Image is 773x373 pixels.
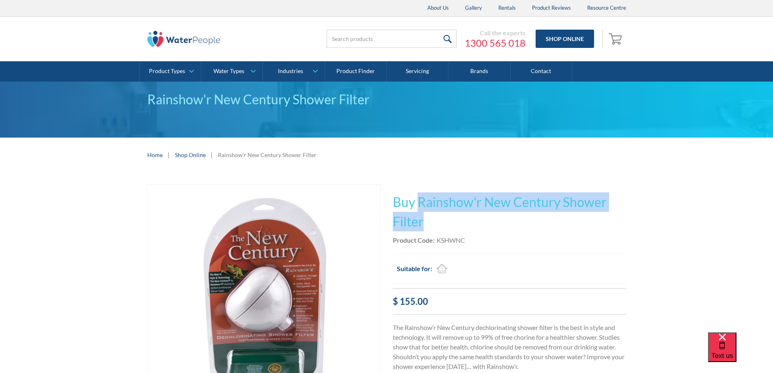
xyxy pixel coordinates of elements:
div: Rainshow'r New Century Shower Filter [218,151,317,159]
div: | [167,150,171,160]
a: Brands [448,61,510,82]
div: KSHWNC [437,235,465,245]
div: | [210,150,214,160]
div: Water Types [213,68,244,75]
h1: Buy Rainshow'r New Century Shower Filter [393,192,626,231]
h2: Suitable for: [397,264,432,274]
strong: Product Code: [393,236,435,244]
a: Industries [263,61,324,82]
a: Open empty cart [607,29,626,49]
a: 1300 565 018 [465,37,525,49]
div: Call the experts [465,29,525,37]
a: Water Types [201,61,263,82]
iframe: podium webchat widget bubble [708,332,773,373]
a: Servicing [387,61,448,82]
a: Product Finder [325,61,387,82]
img: shopping cart [609,32,624,45]
a: Home [147,151,163,159]
a: Shop Online [175,151,206,159]
div: Product Types [149,68,185,75]
div: $ 155.00 [393,295,626,308]
div: Rainshow'r New Century Shower Filter [147,90,626,109]
a: Product Types [140,61,201,82]
img: The Water People [147,31,220,47]
input: Search products [327,30,456,48]
a: Contact [510,61,572,82]
p: The Rainshow’r New Century dechlorinating shower filter is the best in style and technology. It w... [393,323,626,371]
div: Industries [278,68,303,75]
a: Shop Online [536,30,594,48]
